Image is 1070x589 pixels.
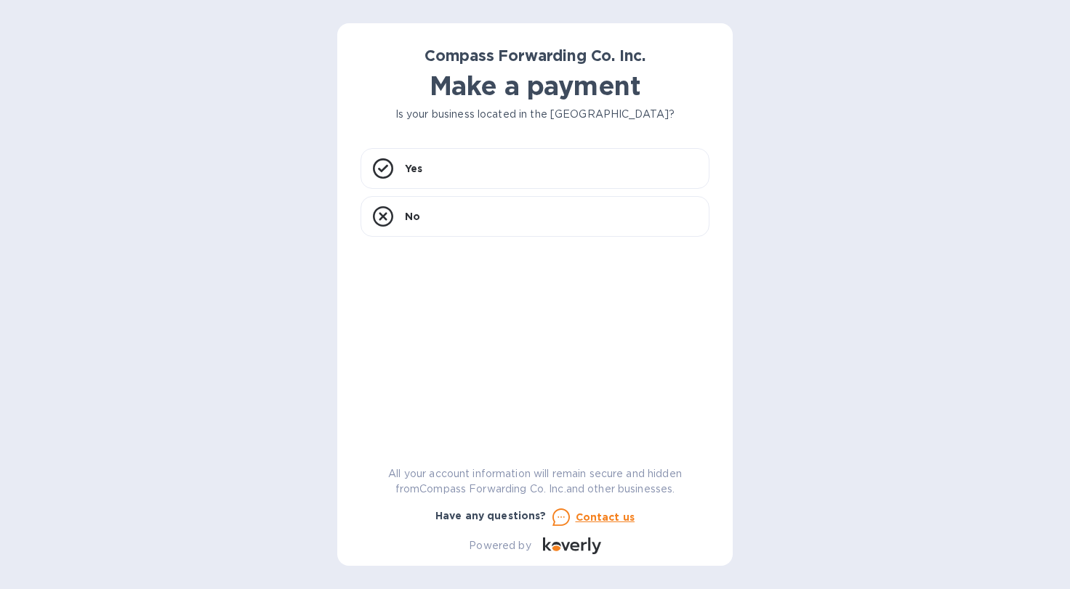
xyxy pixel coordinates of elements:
p: Yes [405,161,422,176]
p: Is your business located in the [GEOGRAPHIC_DATA]? [361,107,709,122]
b: Compass Forwarding Co. Inc. [425,46,645,65]
b: Have any questions? [435,510,547,521]
h1: Make a payment [361,70,709,101]
p: No [405,209,420,224]
p: All your account information will remain secure and hidden from Compass Forwarding Co. Inc. and o... [361,466,709,497]
u: Contact us [576,511,635,523]
p: Powered by [469,538,531,553]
